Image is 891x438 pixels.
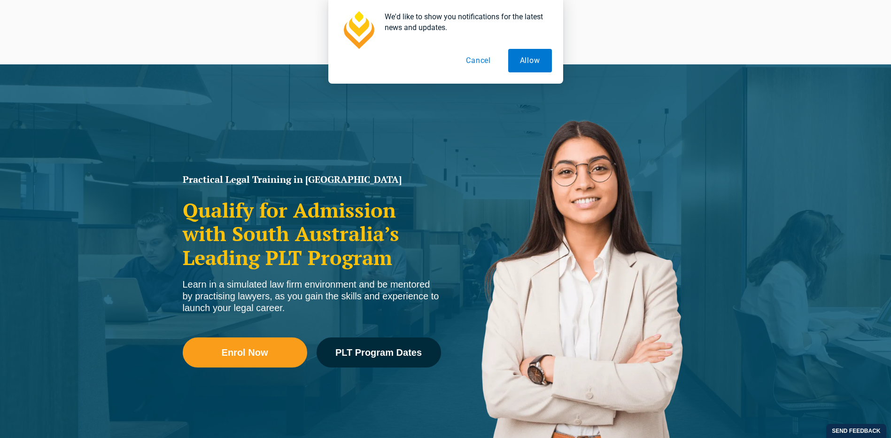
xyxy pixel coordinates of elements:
h1: Practical Legal Training in [GEOGRAPHIC_DATA] [183,175,441,184]
a: PLT Program Dates [317,337,441,368]
img: notification icon [340,11,377,49]
h2: Qualify for Admission with South Australia’s Leading PLT Program [183,198,441,269]
a: Enrol Now [183,337,307,368]
div: We'd like to show you notifications for the latest news and updates. [377,11,552,33]
span: Enrol Now [222,348,268,357]
div: Learn in a simulated law firm environment and be mentored by practising lawyers, as you gain the ... [183,279,441,314]
button: Cancel [454,49,503,72]
button: Allow [508,49,552,72]
span: PLT Program Dates [335,348,422,357]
